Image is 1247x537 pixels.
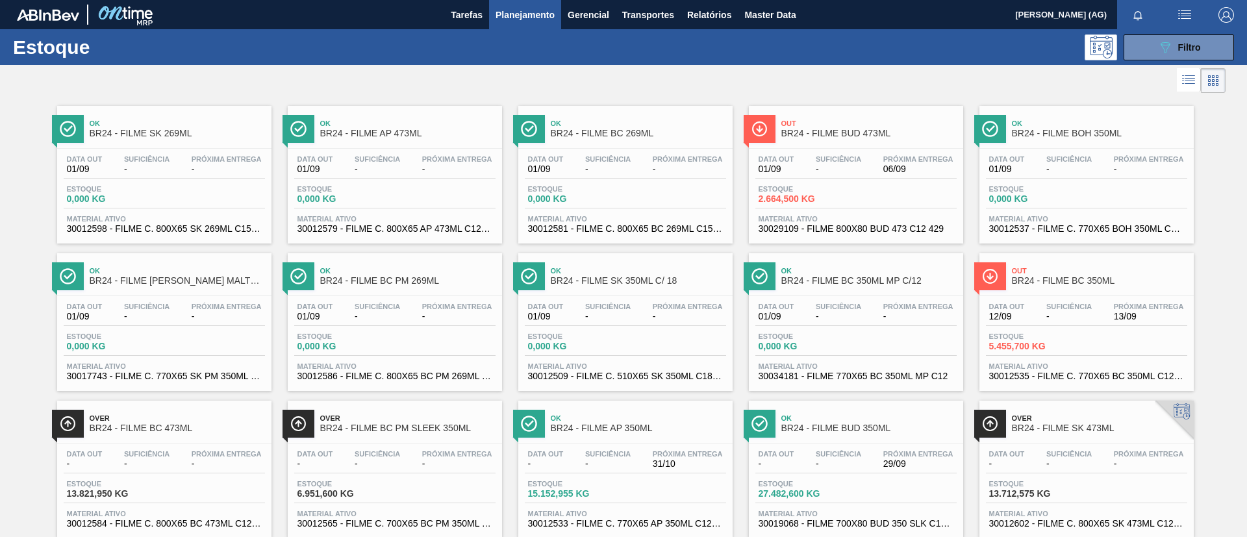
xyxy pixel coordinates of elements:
a: ÍconeOkBR24 - FILME AP 473MLData out01/09Suficiência-Próxima Entrega-Estoque0,000 KGMaterial ativ... [278,96,509,244]
span: - [1114,459,1184,469]
span: Próxima Entrega [883,450,953,458]
span: Próxima Entrega [1114,303,1184,310]
span: Suficiência [355,303,400,310]
span: Tarefas [451,7,483,23]
span: 13.821,950 KG [67,489,158,499]
span: Próxima Entrega [653,450,723,458]
span: Planejamento [496,7,555,23]
span: 30012537 - FILME C. 770X65 BOH 350ML C12 429 [989,224,1184,234]
span: BR24 - FILME AP 350ML [551,423,726,433]
span: Ok [551,119,726,127]
span: 0,000 KG [989,194,1080,204]
span: Estoque [759,480,850,488]
span: BR24 - FILME SK PURO MALTE 350ML [90,276,265,286]
span: Próxima Entrega [422,155,492,163]
span: BR24 - FILME BC 473ML [90,423,265,433]
span: 30012581 - FILME C. 800X65 BC 269ML C15 429 [528,224,723,234]
span: Data out [528,303,564,310]
span: 30029109 - FILME 800X80 BUD 473 C12 429 [759,224,953,234]
span: BR24 - FILME BUD 350ML [781,423,957,433]
span: Relatórios [687,7,731,23]
img: Ícone [60,121,76,137]
span: Suficiência [124,450,170,458]
span: Próxima Entrega [192,450,262,458]
img: Ícone [521,121,537,137]
span: Over [90,414,265,422]
span: Material ativo [67,215,262,223]
span: Estoque [989,480,1080,488]
span: Data out [989,450,1025,458]
span: Over [320,414,496,422]
a: ÍconeOkBR24 - FILME BC 350ML MP C/12Data out01/09Suficiência-Próxima Entrega-Estoque0,000 KGMater... [739,244,970,391]
span: Material ativo [759,510,953,518]
span: Suficiência [124,303,170,310]
span: Suficiência [1046,155,1092,163]
img: Ícone [982,268,998,284]
span: 30012586 - FILME C. 800X65 BC PM 269ML C15 429 [297,371,492,381]
img: Ícone [751,121,768,137]
span: - [816,164,861,174]
span: Material ativo [989,362,1184,370]
span: Ok [1012,119,1187,127]
span: Data out [759,155,794,163]
span: Próxima Entrega [1114,155,1184,163]
span: Data out [67,155,103,163]
span: 29/09 [883,459,953,469]
a: ÍconeOkBR24 - FILME BC PM 269MLData out01/09Suficiência-Próxima Entrega-Estoque0,000 KGMaterial a... [278,244,509,391]
span: Próxima Entrega [653,303,723,310]
span: 31/10 [653,459,723,469]
span: Ok [781,267,957,275]
span: - [816,312,861,321]
button: Filtro [1124,34,1234,60]
span: - [585,312,631,321]
span: BR24 - FILME AP 473ML [320,129,496,138]
span: Ok [320,119,496,127]
span: Estoque [67,332,158,340]
img: Ícone [290,268,307,284]
span: Filtro [1178,42,1201,53]
span: - [653,164,723,174]
span: BR24 - FILME BOH 350ML [1012,129,1187,138]
span: - [1046,312,1092,321]
span: Estoque [297,332,388,340]
span: 0,000 KG [759,342,850,351]
span: Próxima Entrega [422,450,492,458]
span: Ok [320,267,496,275]
a: ÍconeOkBR24 - FILME SK 269MLData out01/09Suficiência-Próxima Entrega-Estoque0,000 KGMaterial ativ... [47,96,278,244]
span: BR24 - FILME SK 473ML [1012,423,1187,433]
span: Material ativo [297,215,492,223]
span: Estoque [528,185,619,193]
span: Data out [297,155,333,163]
span: Estoque [297,185,388,193]
span: Estoque [67,480,158,488]
span: 13.712,575 KG [989,489,1080,499]
span: Próxima Entrega [883,155,953,163]
span: Data out [297,303,333,310]
span: - [355,312,400,321]
img: userActions [1177,7,1192,23]
img: Ícone [521,416,537,432]
span: - [192,459,262,469]
span: Data out [528,155,564,163]
span: - [124,459,170,469]
span: Data out [759,450,794,458]
span: Ok [551,267,726,275]
span: BR24 - FILME SK 269ML [90,129,265,138]
span: 30012509 - FILME C. 510X65 SK 350ML C18 429 [528,371,723,381]
span: Material ativo [528,510,723,518]
img: Logout [1218,7,1234,23]
span: 01/09 [67,164,103,174]
span: - [1046,164,1092,174]
span: - [422,459,492,469]
span: Material ativo [759,215,953,223]
span: Estoque [528,480,619,488]
span: Gerencial [568,7,609,23]
span: Próxima Entrega [653,155,723,163]
span: BR24 - FILME BC PM SLEEK 350ML [320,423,496,433]
span: 30012535 - FILME C. 770X65 BC 350ML C12 429 [989,371,1184,381]
span: BR24 - FILME BC 269ML [551,129,726,138]
button: Notificações [1117,6,1159,24]
span: 0,000 KG [67,342,158,351]
a: ÍconeOkBR24 - FILME BOH 350MLData out01/09Suficiência-Próxima Entrega-Estoque0,000 KGMaterial ati... [970,96,1200,244]
span: - [1114,164,1184,174]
